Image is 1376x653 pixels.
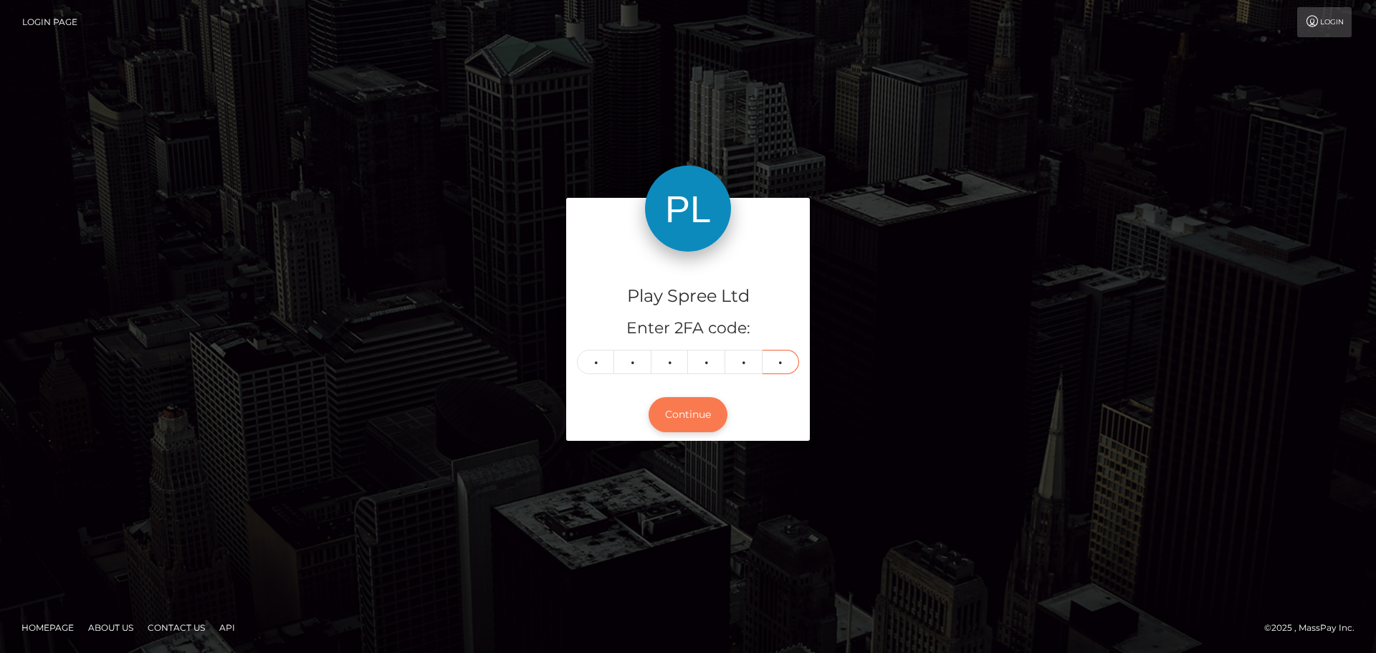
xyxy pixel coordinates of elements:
[645,166,731,252] img: Play Spree Ltd
[577,318,799,340] h5: Enter 2FA code:
[22,7,77,37] a: Login Page
[1264,620,1365,636] div: © 2025 , MassPay Inc.
[577,284,799,309] h4: Play Spree Ltd
[82,616,139,639] a: About Us
[142,616,211,639] a: Contact Us
[16,616,80,639] a: Homepage
[1297,7,1352,37] a: Login
[214,616,241,639] a: API
[649,397,727,432] button: Continue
